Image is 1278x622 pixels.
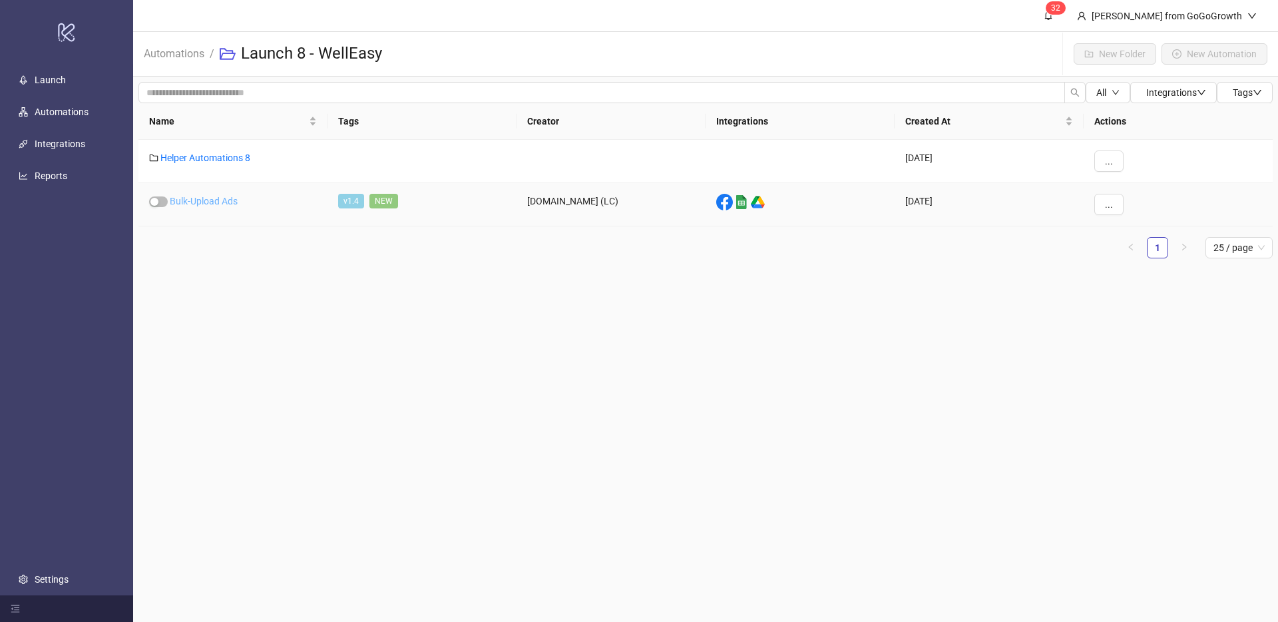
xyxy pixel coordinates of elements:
[1046,1,1066,15] sup: 32
[1147,237,1168,258] li: 1
[517,183,706,226] div: [DOMAIN_NAME] (LC)
[1077,11,1086,21] span: user
[1120,237,1142,258] button: left
[1056,3,1060,13] span: 2
[895,183,1084,226] div: [DATE]
[1074,43,1156,65] button: New Folder
[1233,87,1262,98] span: Tags
[1130,82,1217,103] button: Integrationsdown
[1105,199,1113,210] span: ...
[35,170,67,181] a: Reports
[1094,151,1124,172] button: ...
[149,114,306,129] span: Name
[1148,238,1168,258] a: 1
[905,114,1062,129] span: Created At
[35,139,85,149] a: Integrations
[1120,237,1142,258] li: Previous Page
[1051,3,1056,13] span: 3
[1044,11,1053,20] span: bell
[1105,156,1113,166] span: ...
[35,75,66,85] a: Launch
[149,153,158,162] span: folder
[895,103,1084,140] th: Created At
[1162,43,1267,65] button: New Automation
[1112,89,1120,97] span: down
[1173,237,1195,258] button: right
[210,33,214,75] li: /
[327,103,517,140] th: Tags
[1217,82,1273,103] button: Tagsdown
[517,103,706,140] th: Creator
[1205,237,1273,258] div: Page Size
[1127,243,1135,251] span: left
[1086,82,1130,103] button: Alldown
[35,107,89,117] a: Automations
[1086,9,1247,23] div: [PERSON_NAME] from GoGoGrowth
[1096,87,1106,98] span: All
[241,43,382,65] h3: Launch 8 - WellEasy
[706,103,895,140] th: Integrations
[1213,238,1265,258] span: 25 / page
[11,604,20,613] span: menu-fold
[35,574,69,585] a: Settings
[1180,243,1188,251] span: right
[338,194,364,208] span: v1.4
[1247,11,1257,21] span: down
[1253,88,1262,97] span: down
[138,103,327,140] th: Name
[1070,88,1080,97] span: search
[895,140,1084,183] div: [DATE]
[1146,87,1206,98] span: Integrations
[1197,88,1206,97] span: down
[141,45,207,60] a: Automations
[1084,103,1273,140] th: Actions
[160,153,250,163] a: Helper Automations 8
[1094,194,1124,215] button: ...
[1173,237,1195,258] li: Next Page
[170,196,238,206] a: Bulk-Upload Ads
[369,194,398,208] span: NEW
[220,46,236,62] span: folder-open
